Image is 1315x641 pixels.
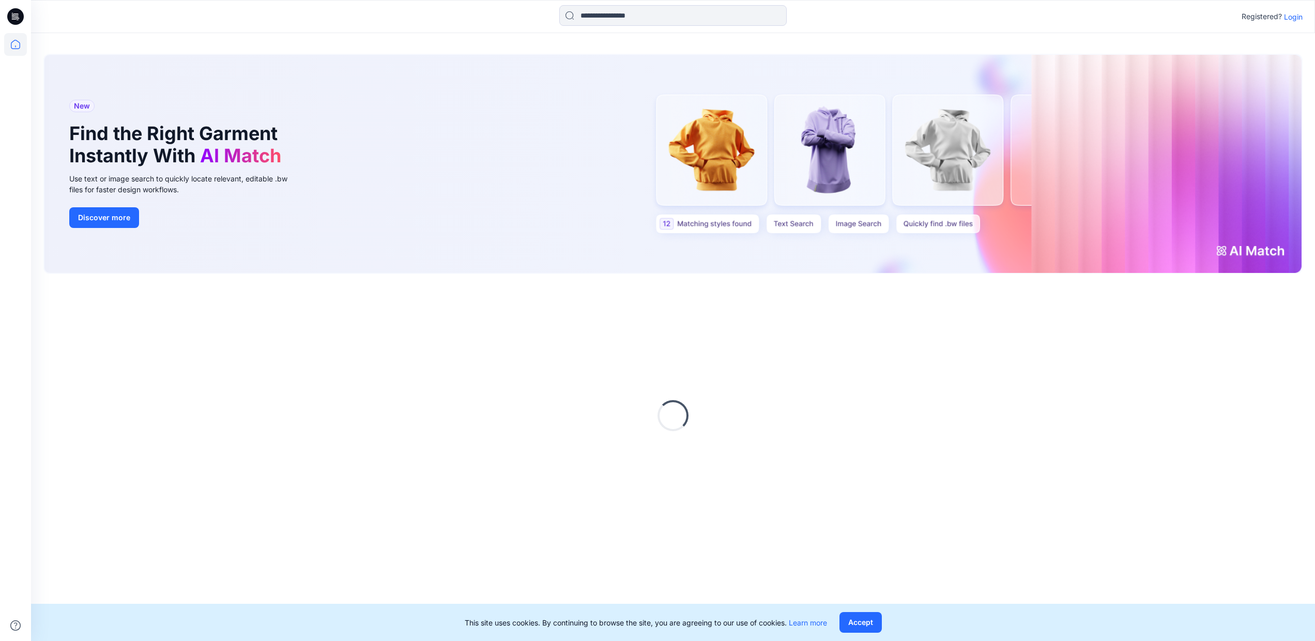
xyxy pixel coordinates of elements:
[69,173,302,195] div: Use text or image search to quickly locate relevant, editable .bw files for faster design workflows.
[74,100,90,112] span: New
[1242,10,1282,23] p: Registered?
[1284,11,1303,22] p: Login
[69,123,286,167] h1: Find the Right Garment Instantly With
[200,144,281,167] span: AI Match
[789,618,827,627] a: Learn more
[839,612,882,633] button: Accept
[69,207,139,228] button: Discover more
[465,617,827,628] p: This site uses cookies. By continuing to browse the site, you are agreeing to our use of cookies.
